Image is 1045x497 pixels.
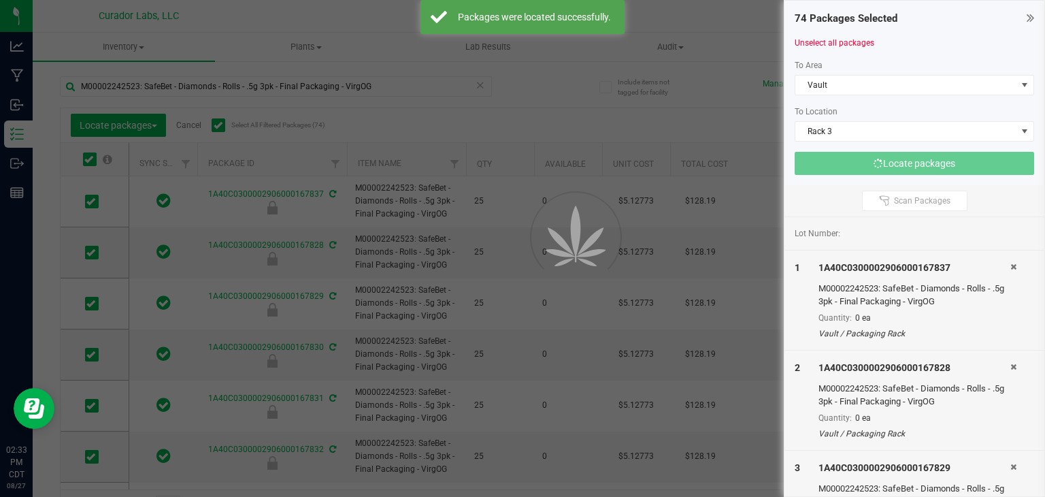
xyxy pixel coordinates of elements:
span: To Area [795,61,823,70]
span: To Location [795,107,837,116]
span: 0 ea [855,413,871,423]
span: Scan Packages [894,195,950,206]
span: 0 ea [855,313,871,323]
span: 3 [795,462,800,473]
a: Unselect all packages [795,38,874,48]
div: M00002242523: SafeBet - Diamonds - Rolls - .5g 3pk - Final Packaging - VirgOG [818,282,1010,308]
div: 1A40C0300002906000167829 [818,461,1010,475]
button: Locate packages [795,152,1034,175]
div: Vault / Packaging Rack [818,428,1010,440]
button: Scan Packages [862,191,967,211]
div: 1A40C0300002906000167828 [818,361,1010,375]
span: 1 [795,262,800,273]
div: Vault / Packaging Rack [818,327,1010,340]
span: Vault [795,76,1016,95]
span: Quantity: [818,413,852,423]
div: M00002242523: SafeBet - Diamonds - Rolls - .5g 3pk - Final Packaging - VirgOG [818,382,1010,408]
iframe: Resource center [14,388,54,429]
span: Quantity: [818,313,852,323]
div: 1A40C0300002906000167837 [818,261,1010,275]
span: Rack 3 [795,122,1016,141]
span: Lot Number: [795,227,840,240]
span: 2 [795,362,800,373]
div: Packages were located successfully. [454,10,614,24]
